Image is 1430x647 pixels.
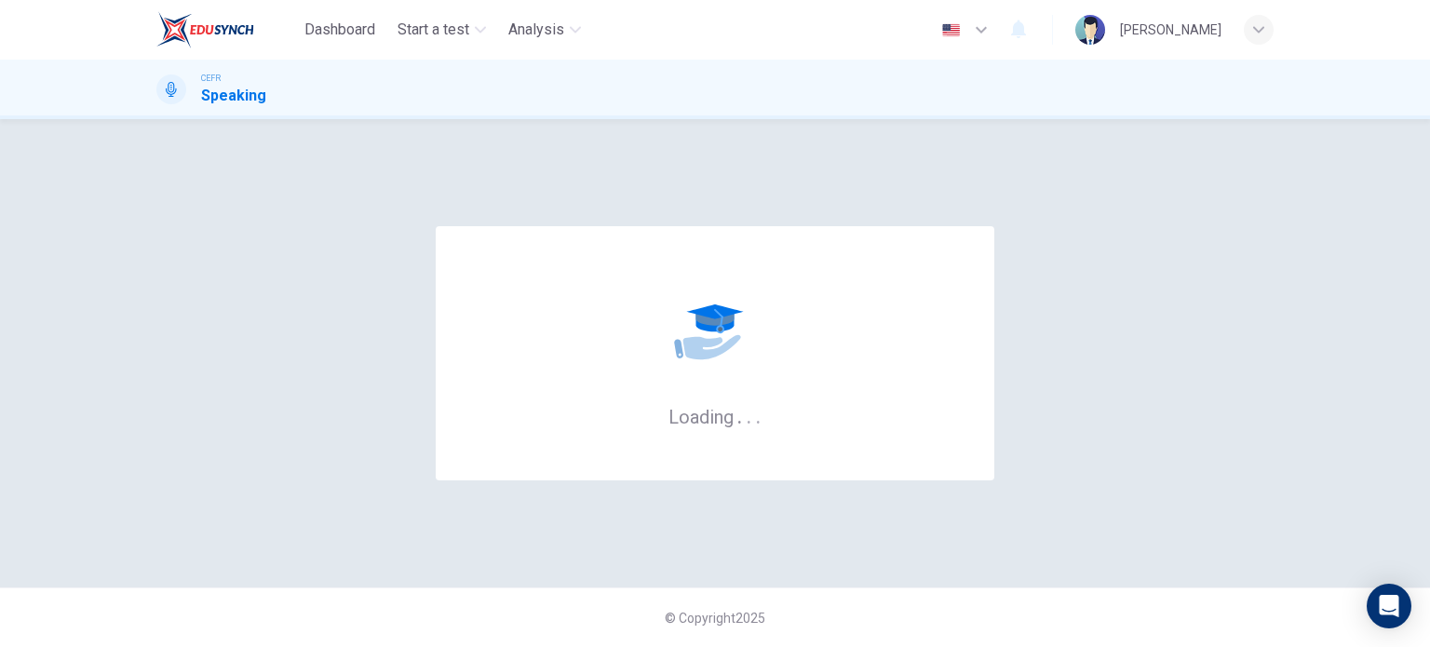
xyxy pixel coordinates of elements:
span: Dashboard [304,19,375,41]
button: Start a test [390,13,493,47]
div: [PERSON_NAME] [1120,19,1221,41]
h6: . [755,399,762,430]
button: Analysis [501,13,588,47]
button: Dashboard [297,13,383,47]
span: CEFR [201,72,221,85]
span: Start a test [398,19,469,41]
span: Analysis [508,19,564,41]
span: © Copyright 2025 [665,611,765,626]
img: EduSynch logo [156,11,254,48]
a: EduSynch logo [156,11,297,48]
h6: . [746,399,752,430]
img: Profile picture [1075,15,1105,45]
h6: Loading [668,404,762,428]
img: en [939,23,963,37]
div: Open Intercom Messenger [1367,584,1411,628]
h1: Speaking [201,85,266,107]
h6: . [736,399,743,430]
